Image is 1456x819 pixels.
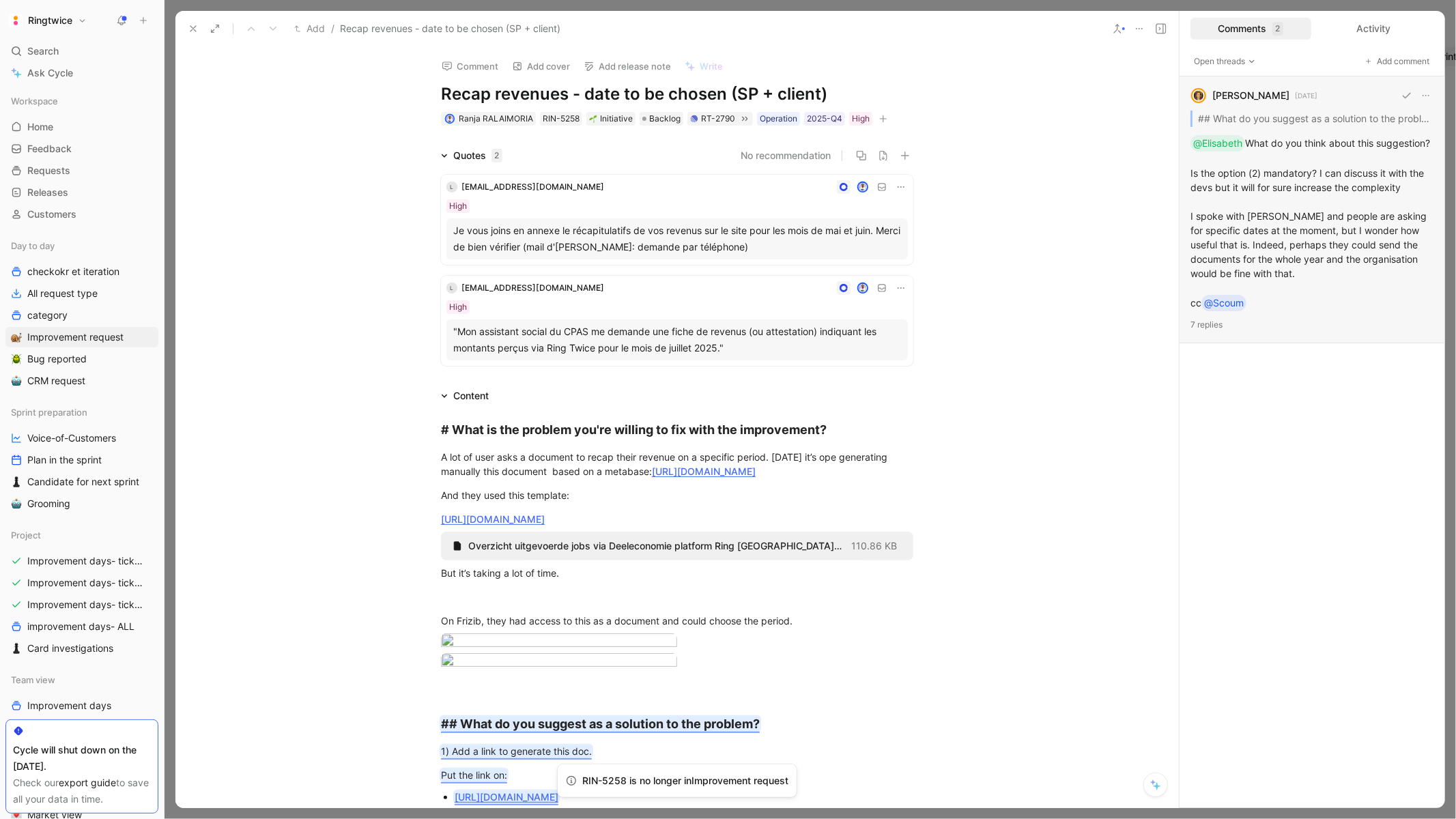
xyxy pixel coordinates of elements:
[5,11,90,30] button: RingtwiceRingtwice
[446,182,457,192] div: l
[506,57,576,76] button: Add cover
[11,375,22,386] img: 🤖
[1272,22,1283,35] div: 2
[5,160,158,181] a: Requests
[589,112,633,126] div: Initiative
[5,283,158,304] a: All request type
[5,139,158,159] a: Feedback
[27,287,98,300] span: All request type
[491,149,502,162] div: 2
[441,566,913,580] div: But it’s taking a lot of time.
[446,283,457,293] div: l
[27,374,85,388] span: CRM request
[453,147,502,164] div: Quotes
[5,525,158,659] div: ProjectImprovement days- tickets ready- ReactImprovement days- tickets ready- backendImprovement ...
[441,769,507,781] mark: Put the link on:
[459,113,533,124] span: Ranja RALAIMORIA
[13,742,151,775] div: Cycle will shut down on the [DATE].
[27,497,70,511] span: Grooming
[27,699,111,713] span: Improvement days
[11,332,22,343] img: 🐌
[11,405,87,419] span: Sprint preparation
[5,327,158,347] a: 🐌Improvement request
[27,352,87,366] span: Bug reported
[449,300,467,314] div: High
[8,329,25,345] button: 🐌
[5,182,158,203] a: Releases
[5,493,158,514] a: 🤖Grooming
[9,14,23,27] img: Ringtwice
[441,633,677,652] img: image.png
[27,142,72,156] span: Feedback
[1314,18,1435,40] div: Activity
[11,94,58,108] span: Workspace
[27,642,113,655] span: Card investigations
[8,373,25,389] button: 🤖
[5,525,158,545] div: Project
[1377,55,1431,68] span: Add comment
[5,670,158,690] div: Team view
[455,791,558,803] a: [URL][DOMAIN_NAME]
[5,41,158,61] div: Search
[27,475,139,489] span: Candidate for next sprint
[11,498,22,509] img: 🤖
[5,91,158,111] div: Workspace
[11,476,22,487] img: ♟️
[1190,55,1259,68] button: Open threads
[441,614,913,628] div: On Frizib, they had access to this as a document and could choose the period.
[1190,318,1434,332] p: 7 replies
[331,20,334,37] span: /
[27,120,53,134] span: Home
[441,745,592,757] mark: 1) Add a link to generate this doc.
[27,186,68,199] span: Releases
[577,57,677,76] button: Add release note
[543,112,580,126] div: RIN-5258
[441,653,677,672] img: image.png
[649,112,681,126] span: Backlog
[441,513,545,525] a: [URL][DOMAIN_NAME]
[27,620,134,633] span: improvement days- ALL
[640,112,683,126] div: Backlog
[27,43,59,59] span: Search
[5,204,158,225] a: Customers
[679,57,729,76] button: Write
[5,305,158,326] a: category
[27,431,116,445] span: Voice-of-Customers
[436,388,494,404] div: Content
[453,324,901,356] div: "Mon assistant social du CPAS me demande une fiche de revenus (ou attestation) indiquant les mont...
[852,112,870,126] div: High
[27,308,68,322] span: category
[446,115,453,122] img: avatar
[1194,55,1256,68] span: Open threads
[461,182,604,192] span: [EMAIL_ADDRESS][DOMAIN_NAME]
[586,112,636,126] div: 🌱Initiative
[652,465,756,477] a: [URL][DOMAIN_NAME]
[5,594,158,615] a: Improvement days- tickets ready-legacy
[8,495,25,512] button: 🤖
[700,60,723,72] span: Write
[5,261,158,282] a: checkokr et iteration
[27,65,73,81] span: Ask Cycle
[5,235,158,256] div: Day to day
[5,717,158,738] a: 🤸Ope view projects
[468,540,846,552] span: Overzicht uitgevoerde jobs via Deeleconomie platform Ring [GEOGRAPHIC_DATA]pdf
[27,265,119,278] span: checkokr et iteration
[449,199,467,213] div: High
[5,638,158,659] a: ♟️Card investigations
[11,239,55,253] span: Day to day
[5,616,158,637] a: improvement days- ALL
[5,551,158,571] a: Improvement days- tickets ready- React
[11,528,41,542] span: Project
[453,222,901,255] div: Je vous joins en annexe le récapitulatifs de vos revenus sur le site pour les mois de mai et juin...
[5,117,158,137] a: Home
[5,573,158,593] a: Improvement days- tickets ready- backend
[340,20,560,37] span: Recap revenues - date to be chosen (SP + client)
[1190,18,1311,40] div: Comments2
[5,349,158,369] a: 🪲Bug reported
[27,330,124,344] span: Improvement request
[11,643,22,654] img: ♟️
[11,673,55,687] span: Team view
[859,283,868,292] img: avatar
[741,147,831,164] button: No recommendation
[701,112,735,126] div: RT-2790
